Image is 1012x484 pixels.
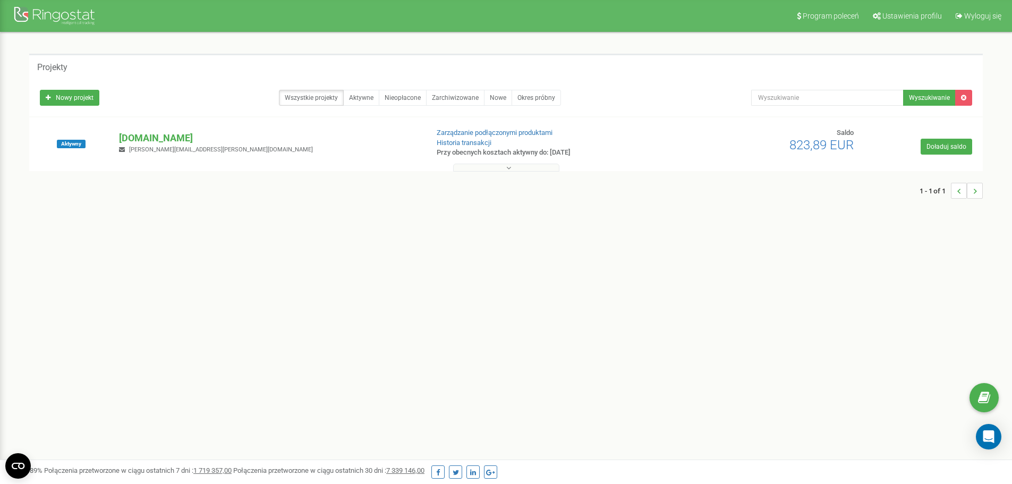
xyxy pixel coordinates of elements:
[920,183,951,199] span: 1 - 1 of 1
[512,90,561,106] a: Okres próbny
[279,90,344,106] a: Wszystkie projekty
[837,129,854,137] span: Saldo
[437,129,552,137] a: Zarządzanie podłączonymi produktami
[964,12,1001,20] span: Wyloguj się
[437,148,658,158] p: Przy obecnych kosztach aktywny do: [DATE]
[37,63,67,72] h5: Projekty
[921,139,972,155] a: Doładuj saldo
[751,90,904,106] input: Wyszukiwanie
[119,131,419,145] p: [DOMAIN_NAME]
[437,139,491,147] a: Historia transakcji
[379,90,427,106] a: Nieopłacone
[233,466,424,474] span: Połączenia przetworzone w ciągu ostatnich 30 dni :
[343,90,379,106] a: Aktywne
[129,146,313,153] span: [PERSON_NAME][EMAIL_ADDRESS][PERSON_NAME][DOMAIN_NAME]
[5,453,31,479] button: Open CMP widget
[484,90,512,106] a: Nowe
[976,424,1001,449] div: Open Intercom Messenger
[903,90,956,106] button: Wyszukiwanie
[40,90,99,106] a: Nowy projekt
[803,12,859,20] span: Program poleceń
[57,140,86,148] span: Aktywny
[386,466,424,474] u: 7 339 146,00
[920,172,983,209] nav: ...
[882,12,942,20] span: Ustawienia profilu
[426,90,484,106] a: Zarchiwizowane
[789,138,854,152] span: 823,89 EUR
[193,466,232,474] u: 1 719 357,00
[44,466,232,474] span: Połączenia przetworzone w ciągu ostatnich 7 dni :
